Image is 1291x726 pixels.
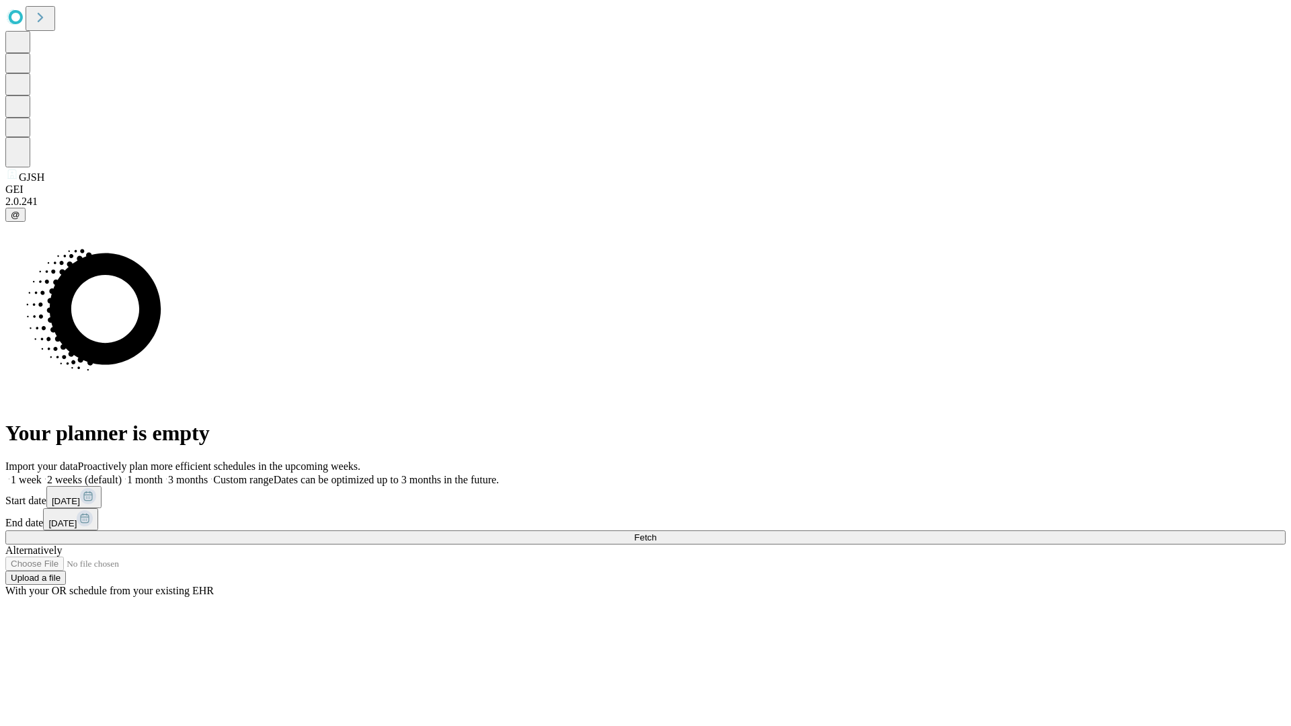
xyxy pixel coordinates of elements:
button: @ [5,208,26,222]
span: 1 week [11,474,42,485]
span: 3 months [168,474,208,485]
button: [DATE] [46,486,102,508]
button: Fetch [5,530,1286,544]
span: With your OR schedule from your existing EHR [5,585,214,596]
span: Fetch [634,532,656,542]
span: @ [11,210,20,220]
span: Alternatively [5,544,62,556]
span: Proactively plan more efficient schedules in the upcoming weeks. [78,460,360,472]
button: Upload a file [5,571,66,585]
span: Import your data [5,460,78,472]
h1: Your planner is empty [5,421,1286,446]
span: Custom range [213,474,273,485]
div: End date [5,508,1286,530]
button: [DATE] [43,508,98,530]
div: GEI [5,184,1286,196]
span: [DATE] [52,496,80,506]
span: GJSH [19,171,44,183]
span: Dates can be optimized up to 3 months in the future. [274,474,499,485]
div: Start date [5,486,1286,508]
span: 1 month [127,474,163,485]
div: 2.0.241 [5,196,1286,208]
span: [DATE] [48,518,77,528]
span: 2 weeks (default) [47,474,122,485]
